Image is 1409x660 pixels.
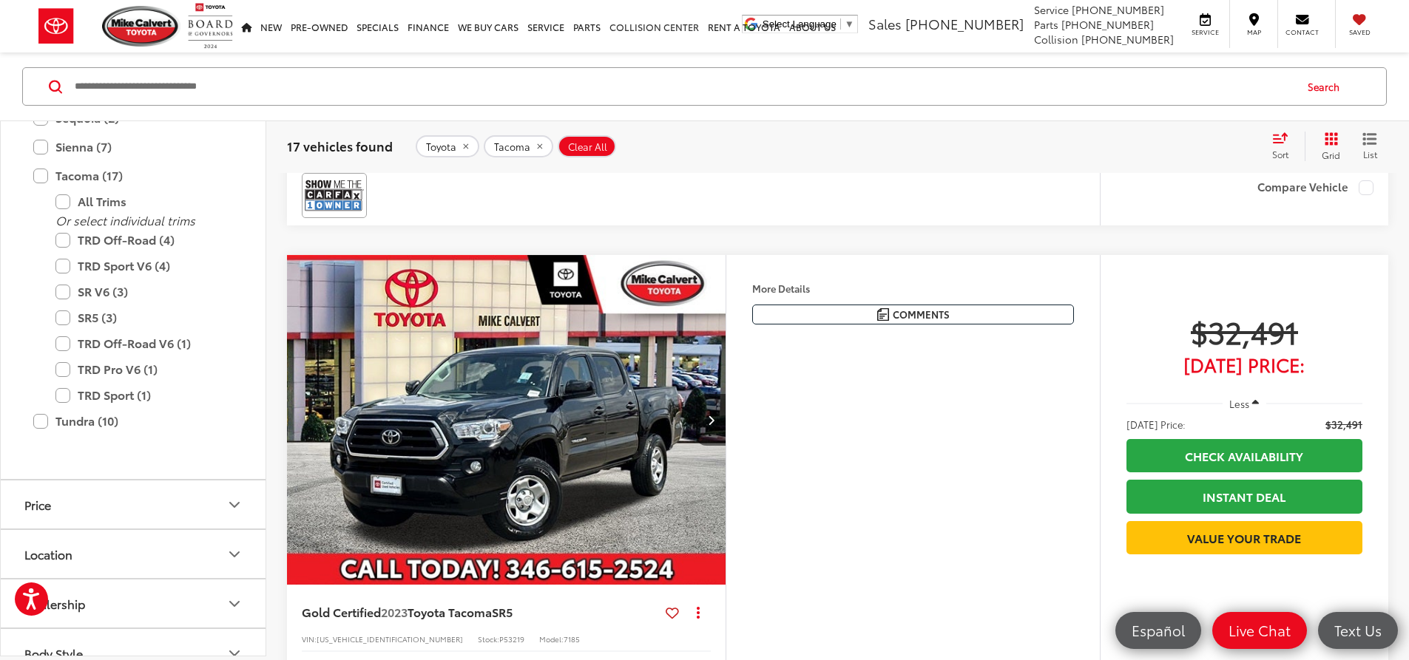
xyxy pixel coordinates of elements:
[1189,27,1222,37] span: Service
[1223,390,1267,417] button: Less
[1126,417,1186,432] span: [DATE] Price:
[1327,621,1389,639] span: Text Us
[499,633,524,644] span: P53219
[24,547,72,561] div: Location
[302,603,381,620] span: Gold Certified
[845,18,854,30] span: ▼
[558,135,616,157] button: Clear All
[1115,612,1201,649] a: Español
[1257,180,1373,195] label: Compare Vehicle
[226,545,243,562] div: Location
[697,606,700,618] span: dropdown dots
[55,253,233,279] label: TRD Sport V6 (4)
[1325,417,1362,432] span: $32,491
[1272,148,1288,160] span: Sort
[305,176,364,215] img: CarFax One Owner
[1126,480,1362,513] a: Instant Deal
[1034,17,1058,32] span: Parts
[302,604,660,620] a: Gold Certified2023Toyota TacomaSR5
[55,279,233,305] label: SR V6 (3)
[1318,612,1398,649] a: Text Us
[55,356,233,382] label: TRD Pro V6 (1)
[416,135,479,157] button: remove Toyota
[286,255,727,585] div: 2023 Toyota Tacoma SR5 0
[1081,32,1174,47] span: [PHONE_NUMBER]
[33,134,233,160] label: Sienna (7)
[893,307,950,322] span: Comments
[868,14,902,33] span: Sales
[539,633,564,644] span: Model:
[226,495,243,513] div: Price
[1285,27,1319,37] span: Contact
[484,135,553,157] button: remove Tacoma
[752,305,1074,324] button: Comments
[1343,27,1376,37] span: Saved
[24,596,85,610] div: Dealership
[1362,148,1377,160] span: List
[55,330,233,356] label: TRD Off-Road V6 (1)
[1061,17,1154,32] span: [PHONE_NUMBER]
[905,14,1024,33] span: [PHONE_NUMBER]
[1305,132,1351,161] button: Grid View
[408,603,492,620] span: Toyota Tacoma
[1351,132,1388,161] button: List View
[55,305,233,330] label: SR5 (3)
[286,255,727,585] img: 2023 Toyota Tacoma SR5
[302,633,317,644] span: VIN:
[478,633,499,644] span: Stock:
[1126,313,1362,350] span: $32,491
[24,497,51,511] div: Price
[317,633,463,644] span: [US_VEHICLE_IDENTIFICATION_NUMBER]
[1126,521,1362,554] a: Value Your Trade
[1212,612,1307,649] a: Live Chat
[492,603,513,620] span: SR5
[1,530,267,578] button: LocationLocation
[73,69,1294,104] input: Search by Make, Model, or Keyword
[1,579,267,627] button: DealershipDealership
[1221,621,1298,639] span: Live Chat
[840,18,841,30] span: ​
[55,382,233,408] label: TRD Sport (1)
[55,211,195,228] i: Or select individual trims
[226,594,243,612] div: Dealership
[1237,27,1270,37] span: Map
[33,163,233,188] label: Tacoma (17)
[1126,439,1362,472] a: Check Availability
[287,137,393,154] span: 17 vehicles found
[286,255,727,585] a: 2023 Toyota Tacoma SR52023 Toyota Tacoma SR52023 Toyota Tacoma SR52023 Toyota Tacoma SR5
[1229,397,1249,410] span: Less
[568,140,607,152] span: Clear All
[33,408,233,434] label: Tundra (10)
[685,599,711,625] button: Actions
[1126,357,1362,372] span: [DATE] Price:
[1265,132,1305,161] button: Select sort value
[752,283,1074,293] h4: More Details
[1322,149,1340,161] span: Grid
[696,394,726,446] button: Next image
[1,480,267,528] button: PricePrice
[877,308,889,321] img: Comments
[1034,32,1078,47] span: Collision
[494,140,530,152] span: Tacoma
[1294,68,1361,105] button: Search
[55,188,233,214] label: All Trims
[1034,2,1069,17] span: Service
[102,6,180,47] img: Mike Calvert Toyota
[381,603,408,620] span: 2023
[564,633,580,644] span: 7185
[55,227,233,253] label: TRD Off-Road (4)
[1124,621,1192,639] span: Español
[426,140,456,152] span: Toyota
[1072,2,1164,17] span: [PHONE_NUMBER]
[24,646,83,660] div: Body Style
